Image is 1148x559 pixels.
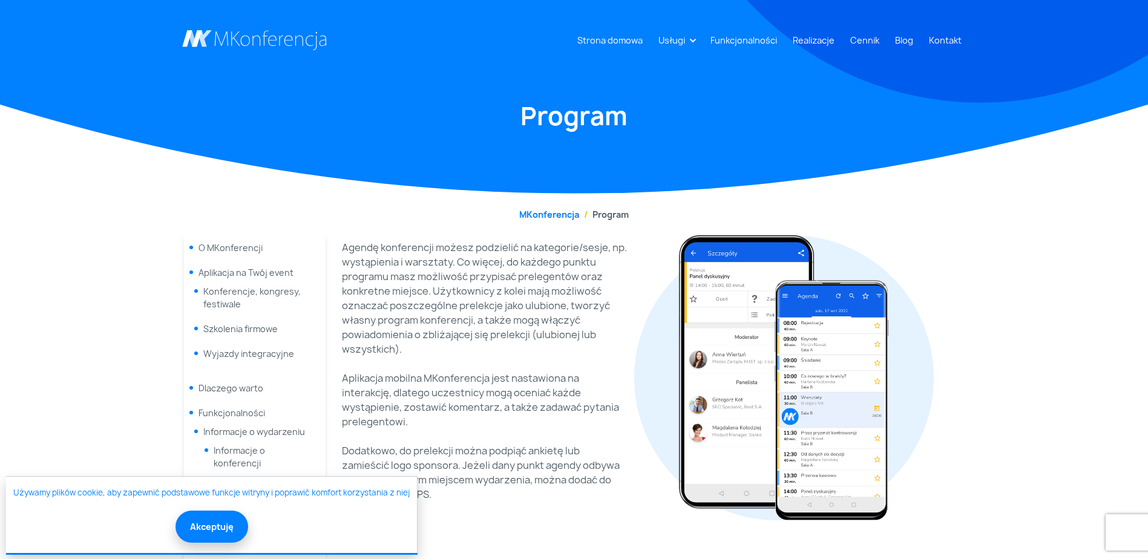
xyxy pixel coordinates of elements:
[182,100,966,132] h1: Program
[641,235,927,520] img: 6386165a025b4.png
[572,29,648,51] a: Strona domowa
[342,371,627,429] p: Aplikacja mobilna MKonferencja jest nastawiona na interakcję, dlatego uczestnicy mogą oceniać każ...
[845,29,884,51] a: Cennik
[198,267,294,278] span: Aplikacja na Twój event
[890,29,918,51] a: Blog
[519,209,579,220] a: MKonferencja
[706,29,782,51] a: Funkcjonalności
[654,29,690,51] a: Usługi
[198,242,263,253] a: O MKonferencji
[198,407,265,419] a: Funkcjonalności
[924,29,966,51] a: Kontakt
[203,323,278,335] a: Szkolenia firmowe
[579,208,629,221] li: Program
[788,29,839,51] a: Realizacje
[203,348,294,359] a: Wyjazdy integracyjne
[198,382,263,394] a: Dlaczego warto
[13,487,410,499] a: Używamy plików cookie, aby zapewnić podstawowe funkcje witryny i poprawić komfort korzystania z niej
[342,443,627,502] p: Dodatkowo, do prelekcji można podpiąć ankietę lub zamieścić logo sponsora. Jeżeli dany punkt agen...
[182,208,966,221] nav: breadcrumb
[203,286,301,310] a: Konferencje, kongresy, festiwale
[214,445,265,469] a: Informacje o konferencji
[203,426,305,437] a: Informacje o wydarzeniu
[342,240,627,356] p: Agendę konferencji możesz podzielić na kategorie/sesje, np. wystąpienia i warsztaty. Co więcej, d...
[175,511,248,543] button: Akceptuję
